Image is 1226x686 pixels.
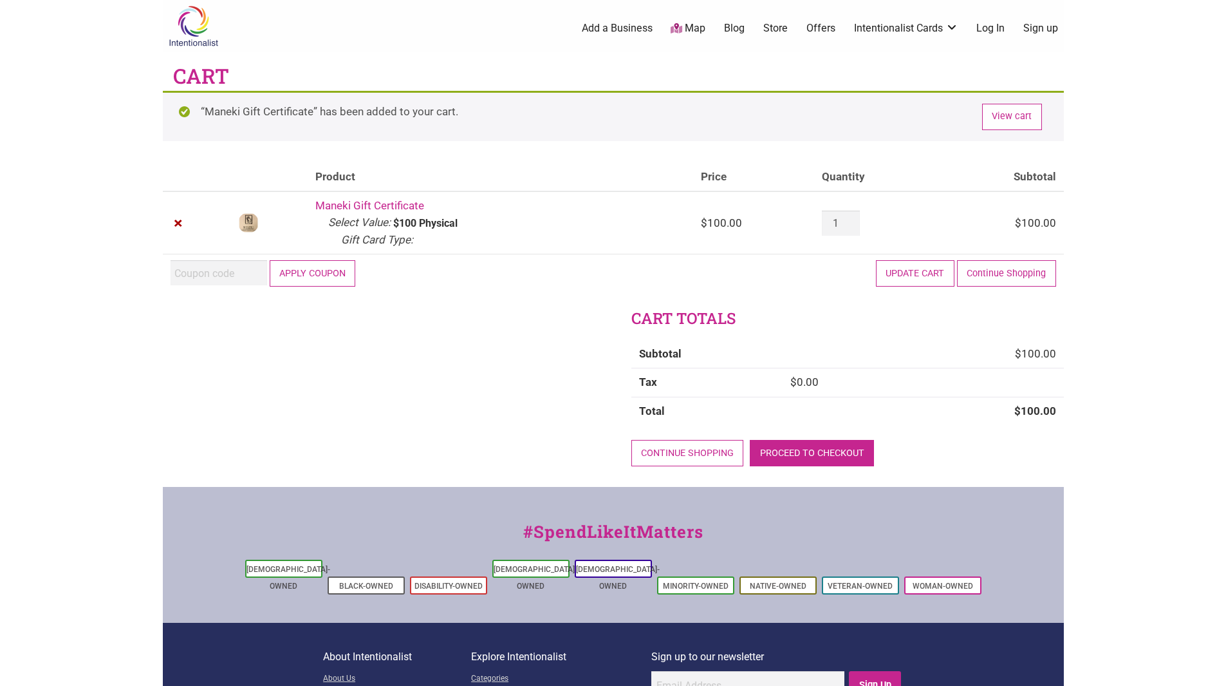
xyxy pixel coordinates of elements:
a: Offers [806,21,835,35]
a: Map [671,21,705,36]
a: [DEMOGRAPHIC_DATA]-Owned [576,565,660,591]
a: Continue shopping [631,440,744,466]
p: Physical [419,218,458,229]
button: Update cart [876,260,954,287]
a: [DEMOGRAPHIC_DATA]-Owned [246,565,330,591]
h2: Cart totals [631,308,1064,330]
bdi: 0.00 [790,376,819,388]
a: Store [763,21,788,35]
a: [DEMOGRAPHIC_DATA]-Owned [494,565,577,591]
a: Woman-Owned [913,582,973,591]
th: Total [631,397,783,426]
span: $ [701,216,707,229]
div: “Maneki Gift Certificate” has been added to your cart. [163,91,1064,141]
th: Subtotal [940,163,1064,192]
bdi: 100.00 [1015,216,1056,229]
span: $ [1014,405,1021,417]
p: About Intentionalist [323,649,471,665]
a: Sign up [1023,21,1058,35]
input: Product quantity [822,211,859,236]
a: View cart [982,104,1042,130]
th: Tax [631,368,783,397]
a: Intentionalist Cards [854,21,958,35]
button: Apply coupon [270,260,356,287]
a: Veteran-Owned [828,582,893,591]
p: Sign up to our newsletter [651,649,903,665]
a: Black-Owned [339,582,393,591]
a: Blog [724,21,745,35]
a: Native-Owned [750,582,806,591]
bdi: 100.00 [701,216,742,229]
a: Proceed to checkout [750,440,874,466]
th: Subtotal [631,340,783,368]
bdi: 100.00 [1014,405,1056,417]
div: #SpendLikeItMatters [163,519,1064,557]
a: Remove Maneki Gift Certificate from cart [171,215,187,232]
a: Maneki Gift Certificate [315,199,424,212]
span: $ [1015,347,1021,360]
dt: Gift Card Type: [341,232,413,249]
a: Log In [976,21,1005,35]
a: Disability-Owned [414,582,483,591]
h1: Cart [173,62,229,91]
p: $100 [393,218,416,229]
th: Product [308,163,693,192]
img: Intentionalist [163,5,224,47]
a: Minority-Owned [663,582,729,591]
bdi: 100.00 [1015,347,1056,360]
span: $ [1015,216,1021,229]
p: Explore Intentionalist [471,649,651,665]
input: Coupon code [171,260,267,285]
dt: Select Value: [328,214,391,231]
th: Quantity [814,163,940,192]
span: $ [790,376,797,388]
a: Continue Shopping [957,260,1056,287]
a: Add a Business [582,21,653,35]
th: Price [693,163,814,192]
img: Maneki Gift Certificate [238,213,259,233]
